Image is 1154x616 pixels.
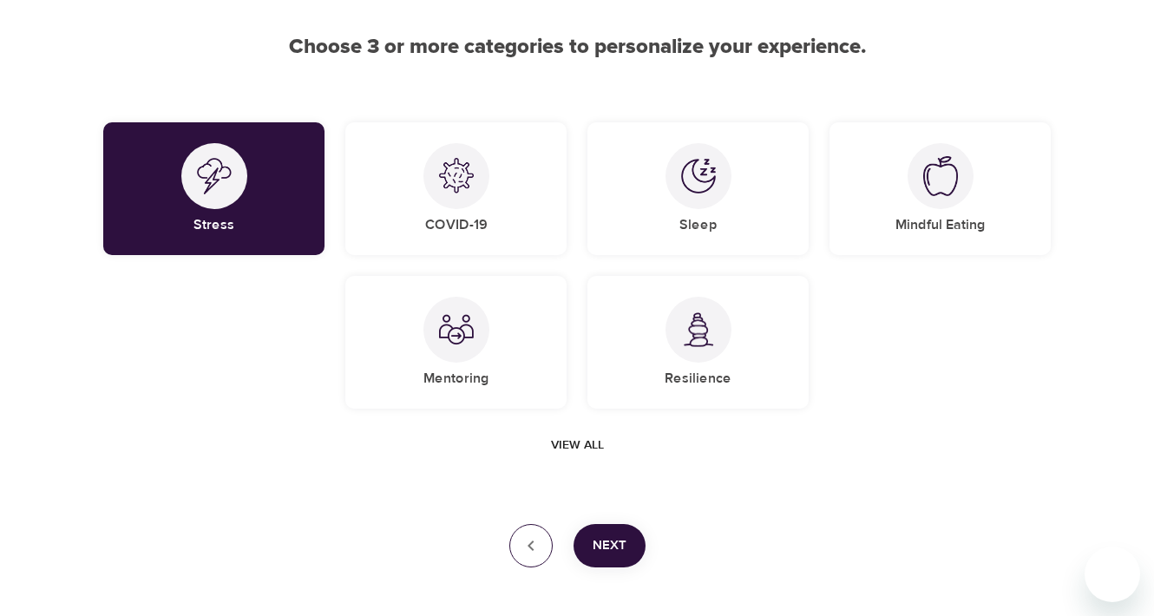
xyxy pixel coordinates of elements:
[551,435,604,456] span: View all
[345,122,567,255] div: COVID-19COVID-19
[587,122,809,255] div: SleepSleep
[103,35,1051,60] h2: Choose 3 or more categories to personalize your experience.
[681,312,716,348] img: Resilience
[574,524,646,567] button: Next
[829,122,1051,255] div: Mindful EatingMindful Eating
[345,276,567,409] div: MentoringMentoring
[681,159,716,193] img: Sleep
[439,158,474,193] img: COVID-19
[103,122,325,255] div: StressStress
[923,156,958,196] img: Mindful Eating
[193,216,234,234] h5: Stress
[423,370,489,388] h5: Mentoring
[587,276,809,409] div: ResilienceResilience
[665,370,731,388] h5: Resilience
[439,312,474,347] img: Mentoring
[425,216,488,234] h5: COVID-19
[895,216,986,234] h5: Mindful Eating
[679,216,718,234] h5: Sleep
[544,429,611,462] button: View all
[593,534,626,557] span: Next
[197,158,232,194] img: Stress
[1085,547,1140,602] iframe: Button to launch messaging window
